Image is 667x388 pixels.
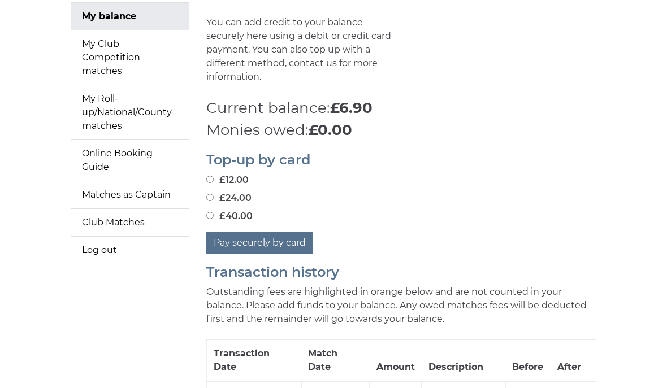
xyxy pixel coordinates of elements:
th: Transaction Date [207,340,302,382]
a: My balance [71,3,189,30]
a: Log out [71,237,189,264]
input: £24.00 [206,194,214,201]
th: Amount [370,340,422,382]
a: Online Booking Guide [71,140,189,181]
input: £40.00 [206,212,214,219]
a: Club Matches [71,209,189,236]
strong: £0.00 [309,121,352,139]
strong: £6.90 [330,99,373,117]
a: My Club Competition matches [71,30,189,85]
p: Current balance: [206,97,596,119]
th: After [551,340,596,382]
label: £24.00 [206,191,252,205]
button: Pay securely by card [206,232,313,254]
input: £12.00 [206,176,214,183]
th: Match Date [301,340,369,382]
th: Before [505,340,551,382]
label: £40.00 [206,210,253,223]
a: Matches as Captain [71,181,189,208]
h2: Transaction history [206,265,596,280]
p: Monies owed: [206,119,596,141]
a: My Roll-up/National/County matches [71,85,189,139]
h2: Top-up by card [206,152,596,167]
th: Description [422,340,506,382]
label: £12.00 [206,173,249,187]
p: Outstanding fees are highlighted in orange below and are not counted in your balance. Please add ... [206,285,596,326]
